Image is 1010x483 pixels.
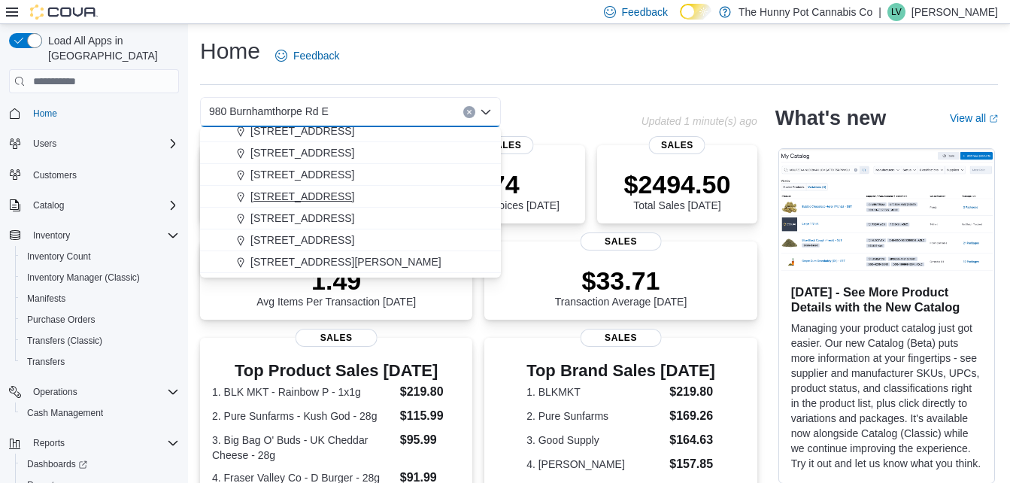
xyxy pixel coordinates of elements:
span: [STREET_ADDRESS] [250,189,354,204]
span: Inventory Manager (Classic) [27,272,140,284]
a: Feedback [269,41,345,71]
button: [STREET_ADDRESS] [200,120,501,142]
button: [STREET_ADDRESS] [200,186,501,208]
span: [STREET_ADDRESS] [250,145,354,160]
span: Sales [580,232,662,251]
dd: $219.80 [400,383,461,401]
span: [STREET_ADDRESS] [250,167,354,182]
span: Manifests [27,293,65,305]
span: Inventory [27,226,179,245]
span: Transfers [21,353,179,371]
button: [STREET_ADDRESS][PERSON_NAME] [200,251,501,273]
a: Inventory Count [21,248,97,266]
dt: 1. BLKMKT [526,384,663,399]
div: Total Sales [DATE] [623,169,730,211]
span: [STREET_ADDRESS] [250,211,354,226]
span: Dashboards [27,458,87,470]
p: Updated 1 minute(s) ago [641,115,757,127]
button: Manifests [15,288,185,309]
p: [PERSON_NAME] [911,3,998,21]
button: Users [27,135,62,153]
a: Transfers [21,353,71,371]
a: Dashboards [15,454,185,475]
span: [STREET_ADDRESS][PERSON_NAME] [250,254,441,269]
span: Reports [27,434,179,452]
span: Sales [296,329,378,347]
span: Load All Apps in [GEOGRAPHIC_DATA] [42,33,179,63]
button: Inventory Manager (Classic) [15,267,185,288]
span: Transfers (Classic) [21,332,179,350]
button: Inventory [27,226,76,245]
button: Reports [27,434,71,452]
div: Laura Vale [887,3,905,21]
dd: $157.85 [669,455,715,473]
dt: 3. Good Supply [526,433,663,448]
span: Catalog [27,196,179,214]
span: Inventory [33,229,70,241]
a: Customers [27,166,83,184]
svg: External link [989,114,998,123]
button: [STREET_ADDRESS] [200,142,501,164]
a: Inventory Manager (Classic) [21,269,146,287]
span: Manifests [21,290,179,308]
button: Clear input [463,106,475,118]
p: $2494.50 [623,169,730,199]
dd: $219.80 [669,383,715,401]
span: Transfers [27,356,65,368]
span: Users [33,138,56,150]
span: Inventory Manager (Classic) [21,269,179,287]
span: Operations [27,383,179,401]
a: Manifests [21,290,71,308]
dt: 1. BLK MKT - Rainbow P - 1x1g [212,384,394,399]
a: Purchase Orders [21,311,102,329]
dd: $95.99 [400,431,461,449]
dt: 2. Pure Sunfarms [526,409,663,424]
h3: [DATE] - See More Product Details with the New Catalog [791,284,982,314]
button: Operations [27,383,83,401]
span: Transfers (Classic) [27,335,102,347]
dt: 2. Pure Sunfarms - Kush God - 28g [212,409,394,424]
h1: Home [200,36,260,66]
button: Inventory [3,225,185,246]
span: Feedback [293,48,339,63]
a: Dashboards [21,455,93,473]
button: Purchase Orders [15,309,185,330]
span: Home [33,108,57,120]
span: [STREET_ADDRESS] [250,232,354,248]
button: Customers [3,163,185,185]
span: Cash Management [21,404,179,422]
span: Purchase Orders [27,314,96,326]
p: 1.49 [256,266,416,296]
span: Sales [477,136,533,154]
p: | [878,3,881,21]
button: Operations [3,381,185,402]
dt: 3. Big Bag O' Buds - UK Cheddar Cheese - 28g [212,433,394,463]
h3: Top Brand Sales [DATE] [526,362,715,380]
p: Managing your product catalog just got easier. Our new Catalog (Beta) puts more information at yo... [791,320,982,471]
dd: $164.63 [669,431,715,449]
div: Avg Items Per Transaction [DATE] [256,266,416,308]
span: Sales [649,136,705,154]
span: Users [27,135,179,153]
button: [STREET_ADDRESS] [200,208,501,229]
h3: Top Product Sales [DATE] [212,362,460,380]
span: Feedback [622,5,668,20]
h2: What's new [775,106,886,130]
button: Cash Management [15,402,185,424]
span: 980 Burnhamthorpe Rd E [209,102,329,120]
span: Customers [33,169,77,181]
a: Home [27,105,63,123]
span: Home [27,104,179,123]
button: [STREET_ADDRESS][PERSON_NAME] [200,273,501,295]
button: Reports [3,433,185,454]
div: Transaction Average [DATE] [555,266,687,308]
span: Inventory Count [27,251,91,263]
span: Operations [33,386,77,398]
img: Cova [30,5,98,20]
span: [STREET_ADDRESS][PERSON_NAME] [250,276,441,291]
span: Cash Management [27,407,103,419]
button: Transfers (Classic) [15,330,185,351]
span: Inventory Count [21,248,179,266]
button: Catalog [3,195,185,216]
dd: $115.99 [400,407,461,425]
